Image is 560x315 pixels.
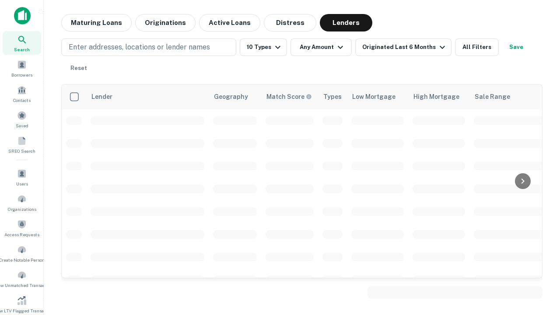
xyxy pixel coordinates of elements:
a: Organizations [3,191,41,214]
button: All Filters [455,38,499,56]
th: Sale Range [469,84,548,109]
a: Create Notable Person [3,241,41,265]
span: Saved [16,122,28,129]
th: Lender [86,84,209,109]
div: Originated Last 6 Months [362,42,448,52]
a: Contacts [3,82,41,105]
div: Geography [214,91,248,102]
h6: Match Score [266,92,310,101]
div: Types [323,91,342,102]
a: Borrowers [3,56,41,80]
button: 10 Types [240,38,287,56]
span: Access Requests [4,231,39,238]
button: Originated Last 6 Months [355,38,451,56]
button: Active Loans [199,14,260,31]
a: Search [3,31,41,55]
button: Enter addresses, locations or lender names [61,38,236,56]
span: Search [14,46,30,53]
span: Borrowers [11,71,32,78]
th: Capitalize uses an advanced AI algorithm to match your search with the best lender. The match sco... [261,84,318,109]
button: Distress [264,14,316,31]
span: Contacts [13,97,31,104]
button: Save your search to get updates of matches that match your search criteria. [502,38,530,56]
button: Maturing Loans [61,14,132,31]
iframe: Chat Widget [516,217,560,259]
span: Organizations [8,206,36,213]
a: Review Unmatched Transactions [3,267,41,290]
th: Low Mortgage [347,84,408,109]
p: Enter addresses, locations or lender names [69,42,210,52]
a: Access Requests [3,216,41,240]
div: Lender [91,91,112,102]
th: High Mortgage [408,84,469,109]
img: capitalize-icon.png [14,7,31,24]
a: SREO Search [3,133,41,156]
div: Low Mortgage [352,91,395,102]
button: Any Amount [290,38,352,56]
th: Types [318,84,347,109]
span: Users [16,180,28,187]
button: Lenders [320,14,372,31]
a: Saved [3,107,41,131]
div: Sale Range [475,91,510,102]
span: SREO Search [8,147,35,154]
a: Users [3,165,41,189]
button: Reset [65,59,93,77]
div: Capitalize uses an advanced AI algorithm to match your search with the best lender. The match sco... [266,92,312,101]
th: Geography [209,84,261,109]
button: Originations [135,14,196,31]
div: High Mortgage [413,91,459,102]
